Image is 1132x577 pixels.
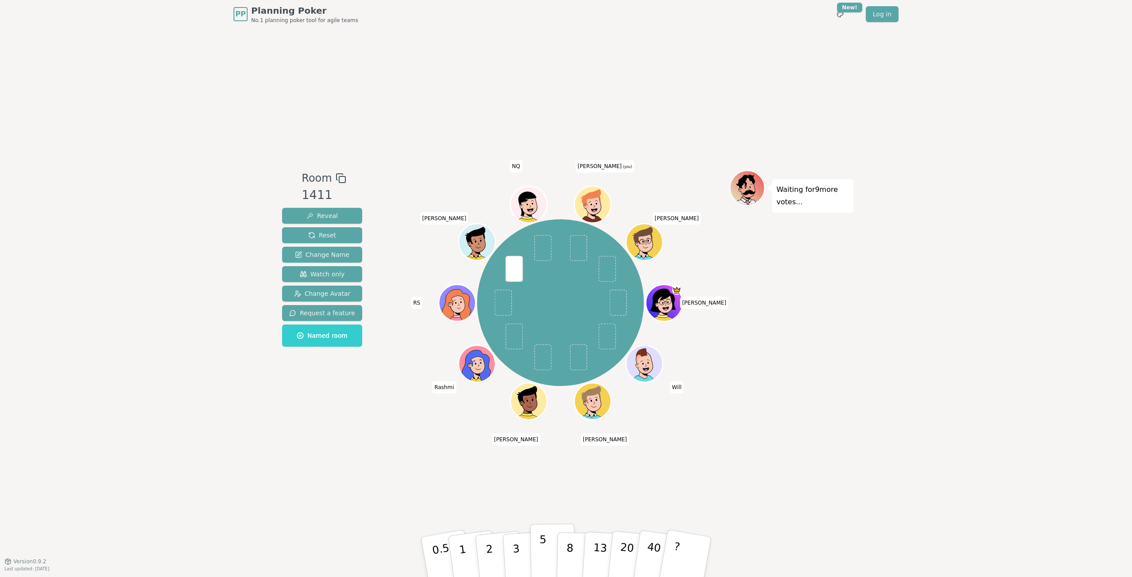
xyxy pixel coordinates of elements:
[672,286,681,295] span: Heidi is the host
[670,381,684,394] span: Click to change your name
[282,266,362,282] button: Watch only
[837,3,862,12] div: New!
[4,566,50,571] span: Last updated: [DATE]
[776,183,849,208] p: Waiting for 9 more votes...
[575,160,634,172] span: Click to change your name
[492,433,540,446] span: Click to change your name
[282,227,362,243] button: Reset
[866,6,899,22] a: Log in
[653,212,701,224] span: Click to change your name
[4,558,46,565] button: Version0.9.2
[302,186,346,204] div: 1411
[282,208,362,224] button: Reveal
[282,305,362,321] button: Request a feature
[295,250,349,259] span: Change Name
[302,170,332,186] span: Room
[622,164,632,168] span: (you)
[251,4,358,17] span: Planning Poker
[680,297,729,309] span: Click to change your name
[233,4,358,24] a: PPPlanning PokerNo.1 planning poker tool for agile teams
[13,558,46,565] span: Version 0.9.2
[432,381,456,394] span: Click to change your name
[294,289,351,298] span: Change Avatar
[289,309,355,317] span: Request a feature
[282,286,362,302] button: Change Avatar
[282,247,362,263] button: Change Name
[510,160,522,172] span: Click to change your name
[306,211,338,220] span: Reveal
[575,187,610,222] button: Click to change your avatar
[235,9,245,19] span: PP
[420,212,469,224] span: Click to change your name
[282,325,362,347] button: Named room
[308,231,336,240] span: Reset
[411,297,423,309] span: Click to change your name
[581,433,629,446] span: Click to change your name
[251,17,358,24] span: No.1 planning poker tool for agile teams
[297,331,348,340] span: Named room
[832,6,848,22] button: New!
[300,270,345,279] span: Watch only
